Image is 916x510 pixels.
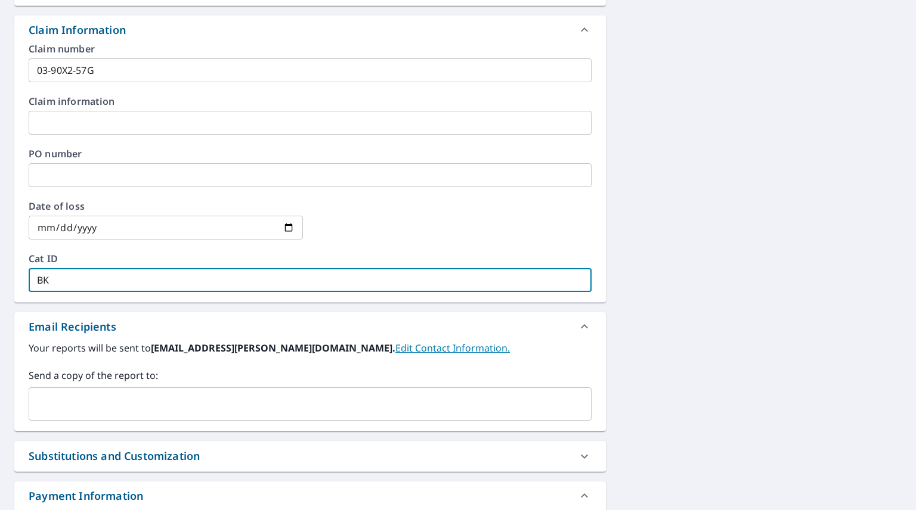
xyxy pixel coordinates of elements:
div: Email Recipients [14,312,606,341]
div: Payment Information [29,488,143,504]
label: PO number [29,149,592,158]
div: Substitutions and Customization [14,441,606,471]
div: Payment Information [14,481,606,510]
div: Claim Information [14,15,606,44]
div: Email Recipients [29,319,116,335]
label: Date of loss [29,201,303,211]
div: Substitutions and Customization [29,448,200,464]
label: Claim information [29,97,592,106]
label: Your reports will be sent to [29,341,592,355]
label: Cat ID [29,254,592,263]
div: Claim Information [29,22,126,38]
label: Claim number [29,44,592,54]
label: Send a copy of the report to: [29,368,592,382]
b: [EMAIL_ADDRESS][PERSON_NAME][DOMAIN_NAME]. [151,341,395,354]
a: EditContactInfo [395,341,510,354]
